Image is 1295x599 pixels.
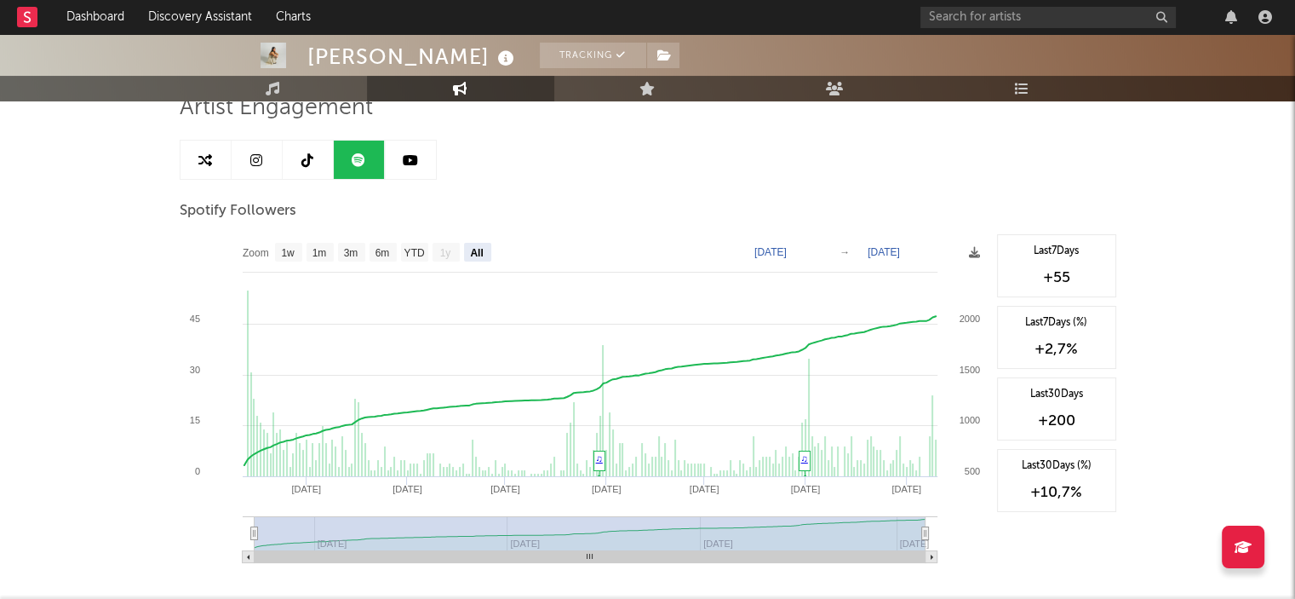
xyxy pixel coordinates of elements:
input: Search for artists [920,7,1176,28]
div: Last 30 Days [1006,387,1107,402]
text: 1w [281,247,295,259]
div: [PERSON_NAME] [307,43,519,71]
div: +55 [1006,268,1107,288]
text: 3m [343,247,358,259]
text: Zoom [243,247,269,259]
text: [DATE] [790,484,820,494]
span: Spotify Followers [180,201,296,222]
text: All [470,247,483,259]
a: ♫ [801,453,808,464]
div: Last 7 Days [1006,244,1107,259]
text: [DATE] [393,484,422,494]
span: Artist Engagement [180,98,373,118]
text: 30 [189,365,199,375]
text: [DATE] [591,484,621,494]
text: [DATE] [490,484,520,494]
text: YTD [404,247,424,259]
text: 15 [189,415,199,425]
text: [DATE] [868,246,900,258]
text: 2000 [959,314,979,324]
button: Tracking [540,43,646,68]
div: Last 30 Days (%) [1006,458,1107,474]
text: 1500 [959,365,979,375]
text: 45 [189,314,199,324]
text: [DATE] [291,484,321,494]
text: 500 [964,466,979,476]
text: 1000 [959,415,979,425]
div: +2,7 % [1006,339,1107,360]
div: +200 [1006,411,1107,431]
text: [DATE] [899,539,929,549]
text: 1y [439,247,450,259]
text: 6m [375,247,389,259]
div: +10,7 % [1006,482,1107,503]
text: 1m [312,247,326,259]
text: 0 [194,466,199,476]
text: → [839,246,850,258]
text: [DATE] [689,484,719,494]
text: [DATE] [754,246,787,258]
div: Last 7 Days (%) [1006,315,1107,331]
a: ♫ [596,453,603,464]
text: [DATE] [891,484,921,494]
